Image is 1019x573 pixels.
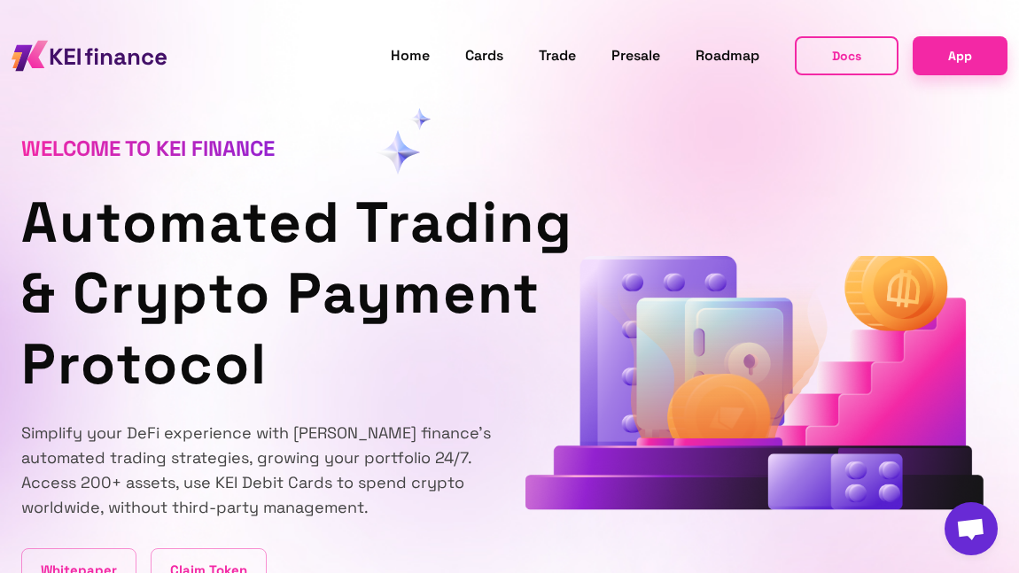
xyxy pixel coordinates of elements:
[611,46,660,65] span: Presale
[539,46,576,65] span: Trade
[696,44,759,67] a: Roadmap
[539,44,576,67] a: Trade
[795,36,898,75] button: Docs
[391,44,430,67] a: Home
[21,135,275,162] span: Welcome to KEI finance
[948,45,972,66] span: App
[913,36,1007,74] a: App
[696,46,759,65] span: Roadmap
[465,44,503,67] a: Cards
[21,422,491,517] span: Simplify your DeFi experience with [PERSON_NAME] finance's automated trading strategies, growing ...
[945,502,998,555] div: Open chat
[525,256,984,516] div: animation
[12,35,167,76] img: KEI finance
[391,46,430,65] span: Home
[21,186,573,259] span: Automated Trading
[21,257,541,329] span: & Crypto Payment
[832,45,861,66] span: Docs
[465,46,503,65] span: Cards
[21,328,268,400] span: Protocol
[611,44,660,67] a: Presale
